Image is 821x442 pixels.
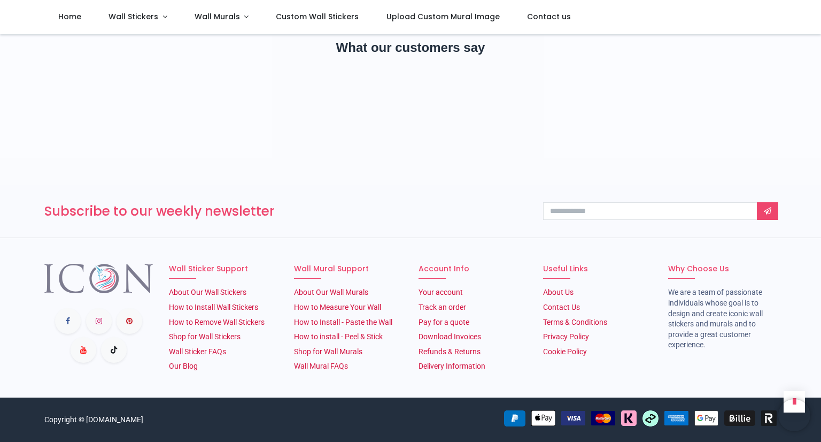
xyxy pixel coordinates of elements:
h6: Account Info [419,264,527,275]
img: PayPal [504,410,525,426]
a: Our Blog [169,362,198,370]
a: Shop for Wall Stickers [169,332,241,341]
a: Wall Sticker FAQs [169,347,226,356]
h3: Subscribe to our weekly newsletter [44,202,527,220]
span: Contact us [527,11,571,22]
a: Copyright © [DOMAIN_NAME] [44,415,143,424]
a: Refunds & Returns [419,347,481,356]
img: Google Pay [694,410,718,426]
span: Upload Custom Mural Image [386,11,500,22]
img: VISA [561,411,585,425]
a: Cookie Policy [543,347,587,356]
a: Wall Mural FAQs [294,362,348,370]
iframe: Brevo live chat [778,399,810,431]
h2: What our customers say [44,39,777,57]
a: About Our Wall Stickers [169,288,246,296]
a: Terms & Conditions [543,318,607,326]
img: Apple Pay [531,410,555,426]
a: Privacy Policy [543,332,589,341]
a: Shop for Wall Murals [294,347,362,356]
li: We are a team of passionate individuals whose goal is to design and create iconic wall stickers a... [668,287,777,350]
span: Wall Murals [195,11,240,22]
a: About Us​ [543,288,574,296]
h6: Why Choose Us [668,264,777,275]
h6: Useful Links [543,264,652,275]
img: Revolut Pay [761,410,777,426]
a: Delivery Information [419,362,485,370]
a: About Our Wall Murals [294,288,368,296]
a: Download Invoices [419,332,481,341]
span: Home [58,11,81,22]
a: How to Measure Your Wall [294,303,381,311]
a: How to install - Peel & Stick [294,332,383,341]
a: Track an order [419,303,466,311]
img: Afterpay Clearpay [642,410,659,426]
a: How to Remove Wall Stickers [169,318,265,326]
a: Contact Us [543,303,580,311]
img: Billie [724,410,755,426]
a: How to Install Wall Stickers [169,303,258,311]
img: American Express [664,411,688,425]
span: Custom Wall Stickers [276,11,359,22]
span: Wall Stickers [109,11,158,22]
img: MasterCard [591,411,615,425]
a: Your account [419,288,463,296]
img: Klarna [621,410,637,426]
a: How to Install - Paste the Wall [294,318,392,326]
h6: Wall Sticker Support [169,264,277,275]
iframe: Customer reviews powered by Trustpilot [44,76,777,151]
a: Pay for a quote [419,318,469,326]
h6: Wall Mural Support [294,264,402,275]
